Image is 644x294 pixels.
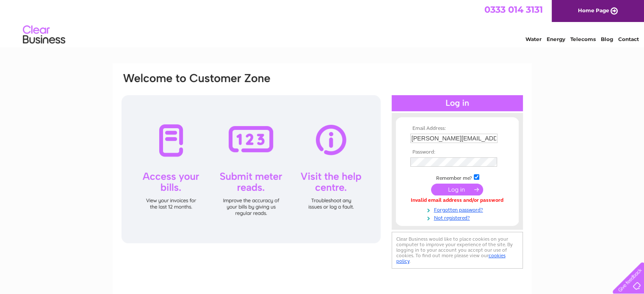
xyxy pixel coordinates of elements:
div: Clear Business would like to place cookies on your computer to improve your experience of the sit... [392,232,523,269]
a: Blog [601,36,613,42]
div: Invalid email address and/or password [410,198,504,203]
img: logo.png [22,22,66,48]
th: Email Address: [408,126,506,132]
a: Energy [547,36,565,42]
th: Password: [408,149,506,155]
td: Remember me? [408,173,506,181]
a: Water [525,36,542,42]
a: 0333 014 3131 [484,4,543,15]
div: Clear Business is a trading name of Verastar Limited (registered in [GEOGRAPHIC_DATA] No. 3667643... [122,5,522,41]
a: Contact [618,36,639,42]
a: Telecoms [570,36,596,42]
a: Forgotten password? [410,205,506,213]
a: cookies policy [396,253,506,264]
input: Submit [431,184,483,195]
a: Not registered? [410,213,506,221]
